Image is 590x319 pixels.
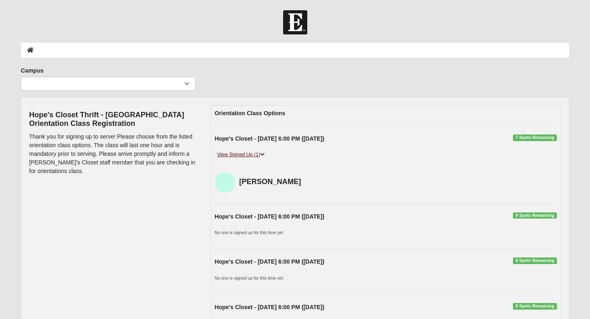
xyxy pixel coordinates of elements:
[215,150,267,159] a: View Signed Up (1)
[239,178,320,187] h4: [PERSON_NAME]
[215,258,324,265] strong: Hope's Closet - [DATE] 6:00 PM ([DATE])
[215,304,324,310] strong: Hope's Closet - [DATE] 6:00 PM ([DATE])
[21,66,43,75] label: Campus
[215,110,286,116] strong: Orientation Class Options
[29,132,198,175] p: Thank you for signing up to serve! Please choose from the listed orientation class options. The c...
[513,212,557,219] span: 8 Spots Remaining
[215,276,284,280] small: No one is signed up for this time yet.
[215,213,324,220] strong: Hope's Closet - [DATE] 6:00 PM ([DATE])
[215,172,235,193] img: James Johnston
[283,10,307,34] img: Church of Eleven22 Logo
[215,135,324,142] strong: Hope's Closet - [DATE] 6:00 PM ([DATE])
[215,230,284,235] small: No one is signed up for this time yet.
[513,134,557,141] span: 7 Spots Remaining
[513,257,557,264] span: 8 Spots Remaining
[513,303,557,310] span: 8 Spots Remaining
[29,111,198,128] h4: Hope's Closet Thrift - [GEOGRAPHIC_DATA] Orientation Class Registration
